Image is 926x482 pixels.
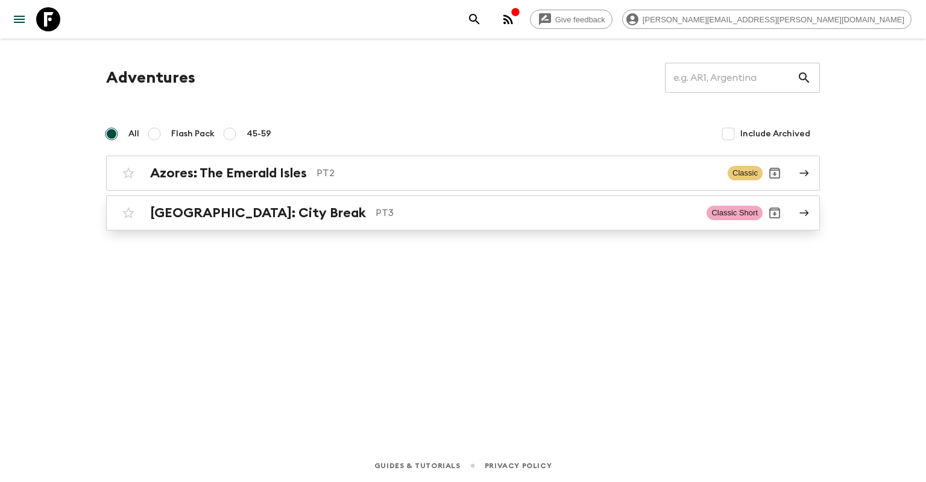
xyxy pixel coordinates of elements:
[549,15,612,24] span: Give feedback
[247,128,271,140] span: 45-59
[763,201,787,225] button: Archive
[636,15,911,24] span: [PERSON_NAME][EMAIL_ADDRESS][PERSON_NAME][DOMAIN_NAME]
[150,165,307,181] h2: Azores: The Emerald Isles
[106,195,820,230] a: [GEOGRAPHIC_DATA]: City BreakPT3Classic ShortArchive
[128,128,139,140] span: All
[106,156,820,191] a: Azores: The Emerald IslesPT2ClassicArchive
[707,206,763,220] span: Classic Short
[740,128,810,140] span: Include Archived
[374,459,461,472] a: Guides & Tutorials
[485,459,552,472] a: Privacy Policy
[106,66,195,90] h1: Adventures
[376,206,697,220] p: PT3
[622,10,912,29] div: [PERSON_NAME][EMAIL_ADDRESS][PERSON_NAME][DOMAIN_NAME]
[150,205,366,221] h2: [GEOGRAPHIC_DATA]: City Break
[171,128,215,140] span: Flash Pack
[728,166,763,180] span: Classic
[763,161,787,185] button: Archive
[7,7,31,31] button: menu
[665,61,797,95] input: e.g. AR1, Argentina
[462,7,487,31] button: search adventures
[317,166,718,180] p: PT2
[530,10,613,29] a: Give feedback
